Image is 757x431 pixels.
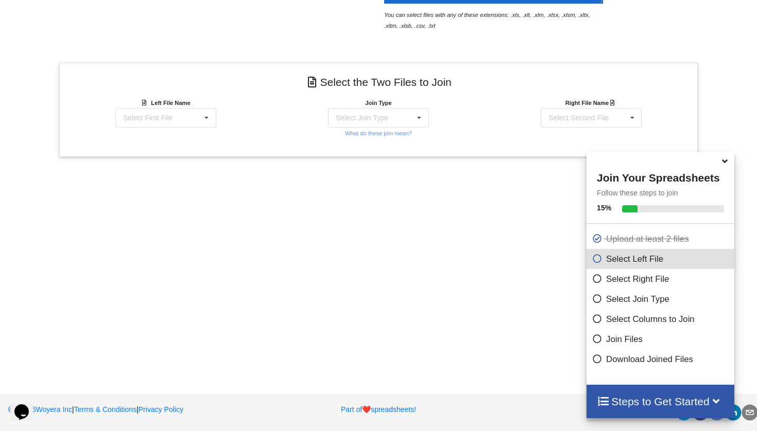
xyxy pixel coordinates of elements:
iframe: chat widget [10,390,43,421]
b: 15 % [597,204,611,212]
p: Upload at least 2 files [592,232,732,245]
div: reddit [709,404,725,421]
div: twitter [676,404,692,421]
a: Privacy Policy [139,405,183,414]
b: Left File Name [151,100,190,106]
h4: Join Your Spreadsheets [587,169,734,184]
b: Join Type [365,100,391,106]
small: What do these join mean? [345,130,412,136]
p: Select Left File [592,253,732,265]
p: Download Joined Files [592,353,732,366]
a: Terms & Conditions [74,405,136,414]
i: You can select files with any of these extensions: .xls, .xlt, .xlm, .xlsx, .xlsm, .xltx, .xltm, ... [384,12,590,29]
div: Select Second File [548,114,609,121]
span: heart [362,405,371,414]
p: Follow these steps to join [587,188,734,198]
div: Select Join Type [336,114,388,121]
p: Select Join Type [592,293,732,306]
p: Select Right File [592,273,732,285]
p: Join Files [592,333,732,346]
b: Right File Name [565,100,617,106]
a: 2025Woyera Inc [8,405,73,414]
h4: Steps to Get Started [597,395,724,408]
p: Select Columns to Join [592,313,732,326]
a: Part ofheartspreadsheets! [341,405,416,414]
div: linkedin [725,404,742,421]
p: | | [8,404,248,415]
div: Select First File [123,114,173,121]
div: facebook [692,404,709,421]
h4: Select the Two Files to Join [67,70,690,94]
